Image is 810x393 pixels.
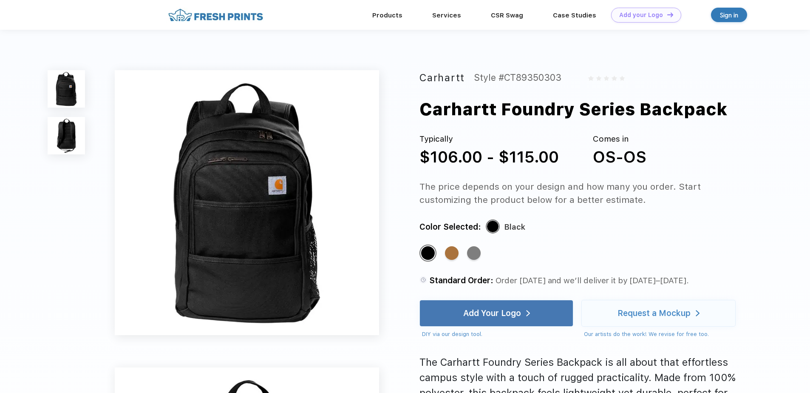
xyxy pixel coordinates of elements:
img: func=resize&h=100 [48,70,85,108]
div: Carhartt Foundry Series Backpack [419,97,728,122]
div: Add Your Logo [463,309,521,318]
a: Products [372,11,402,19]
img: DT [667,12,673,17]
span: Standard Order: [429,276,493,285]
div: DIY via our design tool. [422,330,573,339]
img: gray_star.svg [588,76,593,81]
div: $106.00 - $115.00 [419,145,559,169]
div: Comes in [593,133,646,145]
div: Sign in [720,10,738,20]
img: func=resize&h=100 [48,117,85,154]
div: Black [421,246,435,260]
div: OS-OS [593,145,646,169]
img: standard order [419,276,427,284]
a: Sign in [711,8,747,22]
span: Order [DATE] and we’ll deliver it by [DATE]–[DATE]. [496,276,689,285]
div: The price depends on your design and how many you order. Start customizing the product below for ... [419,180,751,207]
div: Request a Mockup [617,309,691,318]
div: Typically [419,133,559,145]
img: func=resize&h=640 [115,70,379,335]
img: gray_star.svg [604,76,609,81]
div: Carhartt Brown [445,246,459,260]
div: Add your Logo [619,11,663,19]
img: gray_star.svg [612,76,617,81]
div: Our artists do the work! We revise for free too. [584,330,735,339]
div: Color Selected: [419,220,481,234]
div: Style #CT89350303 [474,70,561,85]
img: fo%20logo%202.webp [166,8,266,23]
img: gray_star.svg [596,76,601,81]
img: white arrow [696,310,700,316]
div: Black [504,220,525,234]
div: Grey [467,246,481,260]
img: gray_star.svg [620,76,625,81]
img: white arrow [526,310,530,316]
div: Carhartt [419,70,465,85]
